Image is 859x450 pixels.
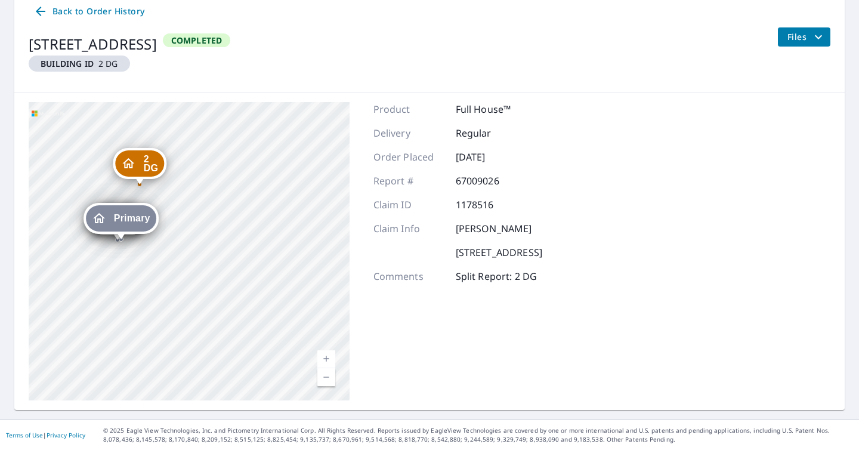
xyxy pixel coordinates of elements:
p: Delivery [373,126,445,140]
p: [PERSON_NAME] [456,221,532,236]
p: Report # [373,174,445,188]
div: [STREET_ADDRESS] [29,33,157,55]
div: Dropped pin, building Primary, Residential property, 10867 S Co Rd 375 E Carbon, IN 47837 [84,203,159,240]
a: Terms of Use [6,431,43,439]
p: Regular [456,126,527,140]
p: Full House™ [456,102,527,116]
p: 67009026 [456,174,527,188]
p: Order Placed [373,150,445,164]
p: | [6,431,85,439]
p: Comments [373,269,445,283]
p: Claim ID [373,198,445,212]
span: Files [787,30,826,44]
span: Primary [114,214,150,223]
p: © 2025 Eagle View Technologies, Inc. and Pictometry International Corp. All Rights Reserved. Repo... [103,426,853,444]
div: Dropped pin, building 2 DG, Residential property, 10867 S Co Rd 375 E Carbon, IN 47837 [113,148,166,185]
p: Split Report: 2 DG [456,269,537,283]
a: Privacy Policy [47,431,85,439]
p: [DATE] [456,150,527,164]
span: Back to Order History [33,4,144,19]
span: 2 DG [144,155,158,172]
span: Completed [164,35,230,46]
a: Current Level 18, Zoom Out [317,368,335,386]
span: 2 DG [33,58,125,69]
a: Current Level 18, Zoom In [317,350,335,368]
em: Building ID [41,58,94,69]
p: [STREET_ADDRESS] [456,245,542,260]
button: filesDropdownBtn-67009026 [777,27,830,47]
p: Claim Info [373,221,445,236]
p: 1178516 [456,198,527,212]
a: Back to Order History [29,1,149,23]
p: Product [373,102,445,116]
